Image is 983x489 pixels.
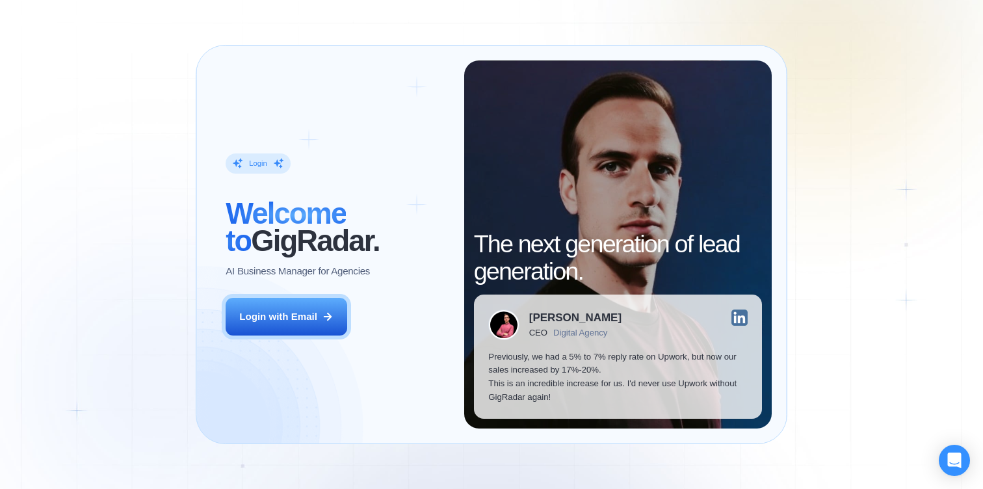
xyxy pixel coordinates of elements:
[529,312,622,323] div: [PERSON_NAME]
[939,445,970,476] div: Open Intercom Messenger
[226,200,449,254] h2: ‍ GigRadar.
[249,159,267,168] div: Login
[226,298,347,336] button: Login with Email
[488,350,747,404] p: Previously, we had a 5% to 7% reply rate on Upwork, but now our sales increased by 17%-20%. This ...
[226,197,346,258] span: Welcome to
[474,231,763,285] h2: The next generation of lead generation.
[226,265,370,278] p: AI Business Manager for Agencies
[239,310,317,324] div: Login with Email
[529,328,547,337] div: CEO
[553,328,607,337] div: Digital Agency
